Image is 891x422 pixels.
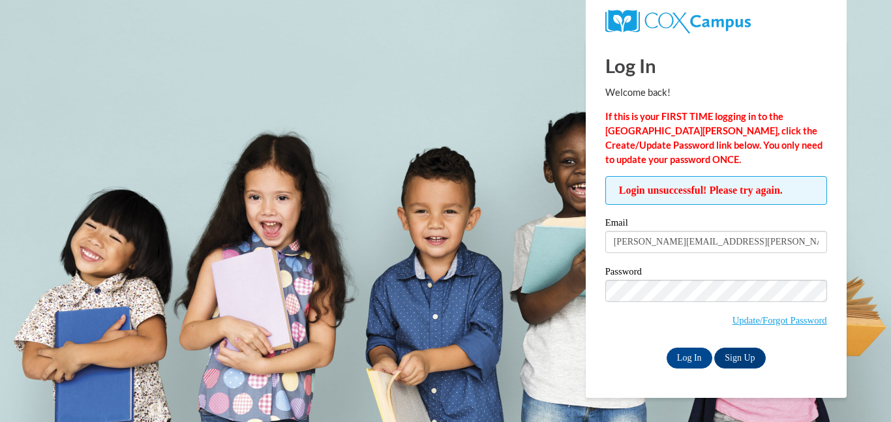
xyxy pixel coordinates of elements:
[605,85,827,100] p: Welcome back!
[714,348,765,369] a: Sign Up
[605,52,827,79] h1: Log In
[732,315,827,325] a: Update/Forgot Password
[667,348,712,369] input: Log In
[605,15,751,26] a: COX Campus
[605,267,827,280] label: Password
[605,10,751,33] img: COX Campus
[605,218,827,231] label: Email
[605,176,827,205] span: Login unsuccessful! Please try again.
[605,111,823,165] strong: If this is your FIRST TIME logging in to the [GEOGRAPHIC_DATA][PERSON_NAME], click the Create/Upd...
